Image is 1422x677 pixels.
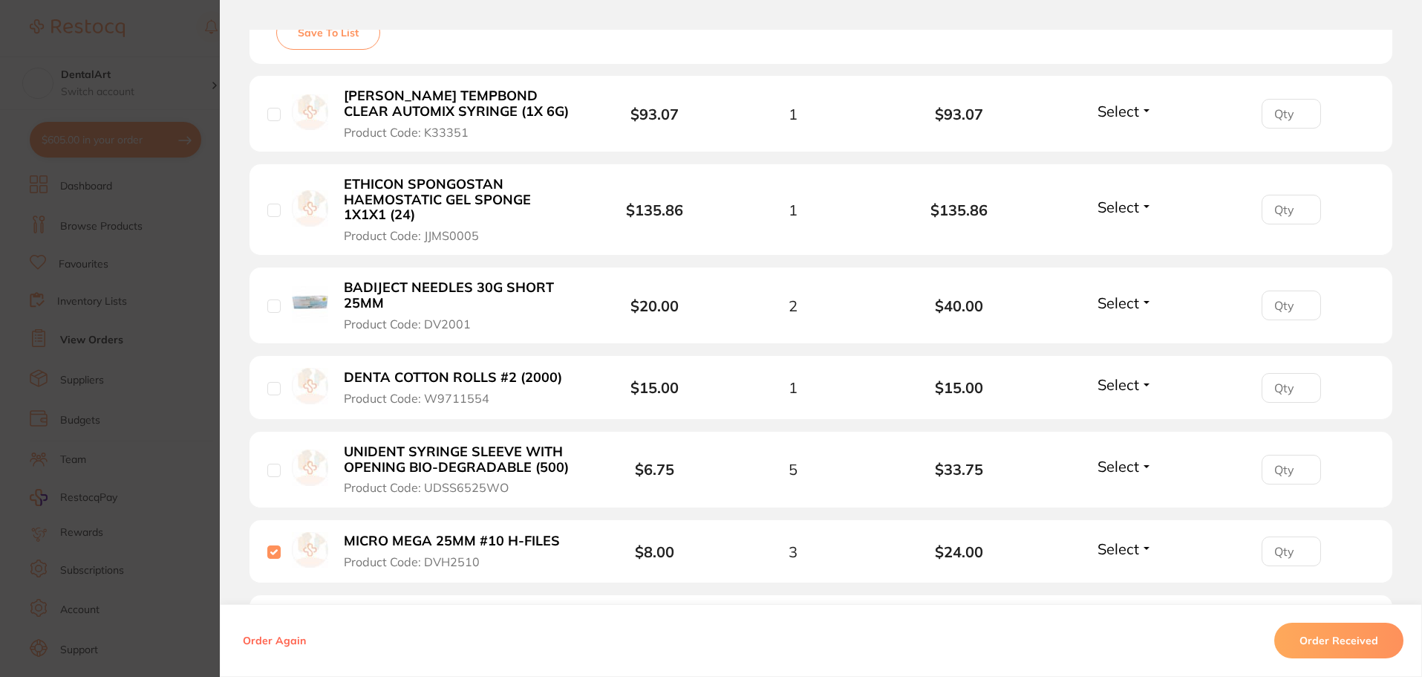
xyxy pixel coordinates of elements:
[292,532,328,569] img: MICRO MEGA 25MM #10 H-FILES
[292,450,328,486] img: UNIDENT SYRINGE SLEEVE WITH OPENING BIO-DEGRADABLE (500)
[292,190,328,227] img: ETHICON SPONGOSTAN HAEMOSTATIC GEL SPONGE 1X1X1 (24)
[789,379,798,396] span: 1
[1098,375,1139,394] span: Select
[344,88,573,119] b: [PERSON_NAME] TEMPBOND CLEAR AUTOMIX SYRINGE (1X 6G)
[344,534,560,549] b: MICRO MEGA 25MM #10 H-FILES
[1093,375,1157,394] button: Select
[876,106,1043,123] b: $93.07
[344,280,573,311] b: BADIJECT NEEDLES 30G SHORT 25MM
[1098,540,1139,558] span: Select
[789,106,798,123] span: 1
[1098,102,1139,120] span: Select
[630,105,679,123] b: $93.07
[65,261,264,274] p: Message from Restocq, sent 36m ago
[1262,195,1321,224] input: Qty
[339,369,578,406] button: DENTA COTTON ROLLS #2 (2000) Product Code: W9711554
[789,297,798,314] span: 2
[344,555,480,569] span: Product Code: DVH2510
[1093,540,1157,558] button: Select
[1093,198,1157,216] button: Select
[1093,457,1157,476] button: Select
[65,32,264,47] div: Hi there,
[292,368,328,404] img: DENTA COTTON ROLLS #2 (2000)
[344,481,509,494] span: Product Code: UDSS6525WO
[1274,623,1403,658] button: Order Received
[1262,455,1321,485] input: Qty
[876,379,1043,396] b: $15.00
[1098,198,1139,216] span: Select
[876,201,1043,218] b: $135.86
[789,543,798,560] span: 3
[22,22,275,284] div: message notification from Restocq, 36m ago. Hi there, This month, AB Orthodontics is offering 30%...
[626,201,683,219] b: $135.86
[789,201,798,218] span: 1
[876,543,1043,560] b: $24.00
[339,176,578,243] button: ETHICON SPONGOSTAN HAEMOSTATIC GEL SPONGE 1X1X1 (24) Product Code: JJMS0005
[339,279,578,331] button: BADIJECT NEEDLES 30G SHORT 25MM Product Code: DV2001
[344,229,479,242] span: Product Code: JJMS0005
[635,460,674,479] b: $6.75
[876,461,1043,478] b: $33.75
[630,297,679,315] b: $20.00
[339,533,575,569] button: MICRO MEGA 25MM #10 H-FILES Product Code: DVH2510
[1098,294,1139,312] span: Select
[344,392,489,405] span: Product Code: W9711554
[344,370,562,386] b: DENTA COTTON ROLLS #2 (2000)
[1262,537,1321,566] input: Qty
[344,126,469,139] span: Product Code: K33351
[1262,99,1321,129] input: Qty
[33,36,57,59] img: Profile image for Restocq
[292,94,328,131] img: KERR TEMPBOND CLEAR AUTOMIX SYRINGE (1X 6G)
[1093,102,1157,120] button: Select
[344,444,573,475] b: UNIDENT SYRINGE SLEEVE WITH OPENING BIO-DEGRADABLE (500)
[276,16,380,50] button: Save To List
[344,317,471,331] span: Product Code: DV2001
[789,461,798,478] span: 5
[1262,291,1321,320] input: Qty
[1098,457,1139,476] span: Select
[339,88,578,140] button: [PERSON_NAME] TEMPBOND CLEAR AUTOMIX SYRINGE (1X 6G) Product Code: K33351
[339,444,578,496] button: UNIDENT SYRINGE SLEEVE WITH OPENING BIO-DEGRADABLE (500) Product Code: UDSS6525WO
[292,286,328,323] img: BADIJECT NEEDLES 30G SHORT 25MM
[65,32,264,255] div: Message content
[876,297,1043,314] b: $40.00
[1093,294,1157,312] button: Select
[238,634,310,647] button: Order Again
[1262,373,1321,403] input: Qty
[344,177,573,223] b: ETHICON SPONGOSTAN HAEMOSTATIC GEL SPONGE 1X1X1 (24)
[635,542,674,561] b: $8.00
[630,378,679,397] b: $15.00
